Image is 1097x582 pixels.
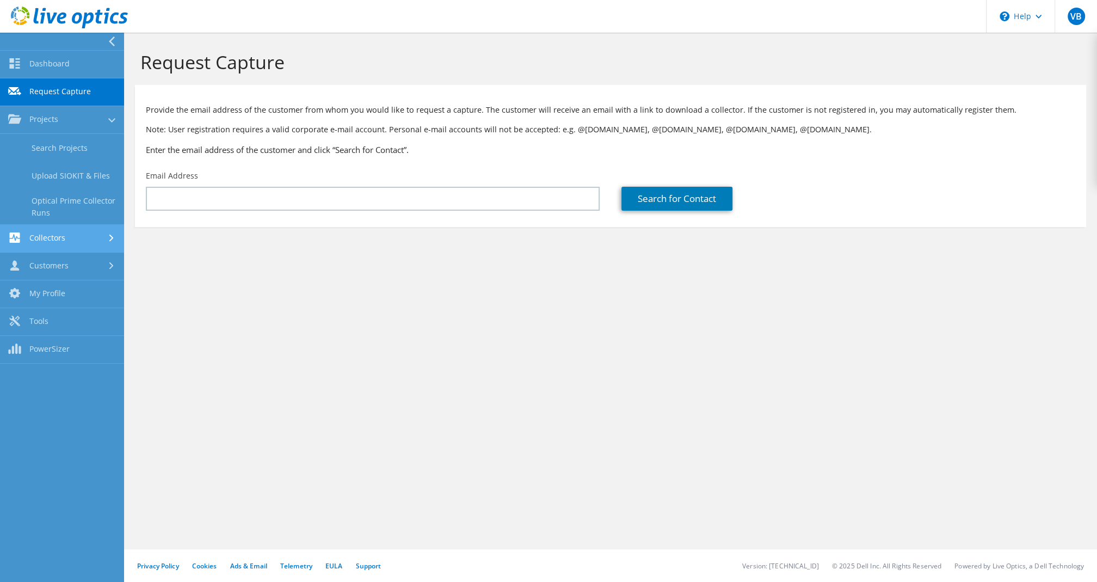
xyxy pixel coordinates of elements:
a: Search for Contact [621,187,732,211]
a: Cookies [192,561,217,571]
svg: \n [1000,11,1009,21]
a: Support [355,561,381,571]
p: Note: User registration requires a valid corporate e-mail account. Personal e-mail accounts will ... [146,124,1075,136]
a: Telemetry [280,561,312,571]
a: Privacy Policy [137,561,179,571]
li: © 2025 Dell Inc. All Rights Reserved [832,561,941,571]
a: Ads & Email [230,561,267,571]
h1: Request Capture [140,51,1075,73]
span: VB [1068,8,1085,25]
li: Version: [TECHNICAL_ID] [742,561,819,571]
p: Provide the email address of the customer from whom you would like to request a capture. The cust... [146,104,1075,116]
a: EULA [325,561,342,571]
h3: Enter the email address of the customer and click “Search for Contact”. [146,144,1075,156]
label: Email Address [146,170,198,181]
li: Powered by Live Optics, a Dell Technology [954,561,1084,571]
